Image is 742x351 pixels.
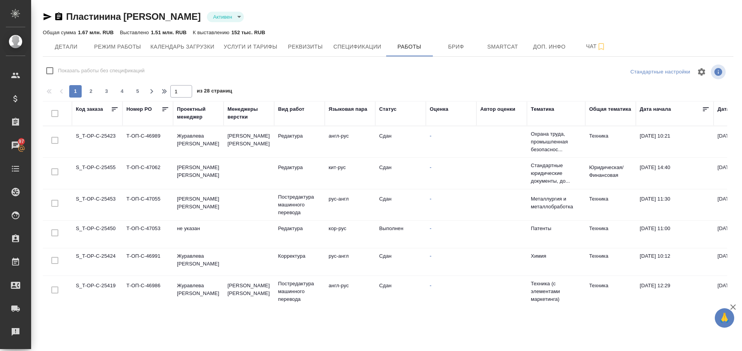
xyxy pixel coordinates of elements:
span: Бриф [437,42,475,52]
p: Редактура [278,225,321,232]
p: 1.67 млн. RUB [78,30,114,35]
span: Чат [577,42,615,51]
td: рус-англ [325,191,375,218]
td: Журавлева [PERSON_NAME] [173,128,224,155]
div: Оценка [430,105,448,113]
span: из 28 страниц [197,86,232,98]
td: [PERSON_NAME] [PERSON_NAME] [173,191,224,218]
td: [PERSON_NAME] [PERSON_NAME] [224,278,274,305]
div: split button [628,66,692,78]
p: Редактура [278,132,321,140]
a: - [430,196,431,202]
span: Услуги и тарифы [224,42,277,52]
p: Общая сумма [43,30,78,35]
span: 3 [100,87,113,95]
td: [PERSON_NAME] [PERSON_NAME] [224,128,274,155]
button: 4 [116,85,128,98]
td: S_T-OP-C-25453 [72,191,122,218]
a: - [430,133,431,139]
p: Стандартные юридические документы, до... [531,162,581,185]
div: Код заказа [76,105,103,113]
td: [DATE] 11:30 [636,191,714,218]
td: Выполнен [375,221,426,248]
td: Сдан [375,278,426,305]
a: - [430,283,431,288]
div: Активен [207,12,244,22]
td: Т-ОП-С-46991 [122,248,173,276]
p: Охрана труда, промышленная безопаснос... [531,130,581,154]
p: Металлургия и металлобработка [531,195,581,211]
td: Техника [585,221,636,248]
p: Химия [531,252,581,260]
span: Smartcat [484,42,521,52]
div: Номер PO [126,105,152,113]
a: - [430,225,431,231]
td: [DATE] 12:29 [636,278,714,305]
a: - [430,253,431,259]
a: 97 [2,136,29,155]
div: Вид работ [278,105,304,113]
div: Дата начала [640,105,671,113]
span: Доп. инфо [531,42,568,52]
span: 2 [85,87,97,95]
td: S_T-OP-C-25424 [72,248,122,276]
button: Скопировать ссылку [54,12,63,21]
span: 5 [131,87,144,95]
div: Языковая пара [329,105,367,113]
td: S_T-OP-C-25423 [72,128,122,155]
td: Техника [585,191,636,218]
button: Скопировать ссылку для ЯМессенджера [43,12,52,21]
p: Постредактура машинного перевода [278,193,321,217]
span: Настроить таблицу [692,63,711,81]
div: Автор оценки [480,105,515,113]
td: Т-ОП-С-47055 [122,191,173,218]
td: Т-ОП-С-47062 [122,160,173,187]
span: Спецификации [333,42,381,52]
div: Тематика [531,105,554,113]
td: рус-англ [325,248,375,276]
td: Сдан [375,128,426,155]
td: Т-ОП-С-46986 [122,278,173,305]
a: - [430,164,431,170]
td: Юридическая/Финансовая [585,160,636,187]
td: не указан [173,221,224,248]
span: 🙏 [718,310,731,326]
p: Постредактура машинного перевода [278,280,321,303]
td: Техника [585,248,636,276]
td: [DATE] 14:40 [636,160,714,187]
button: 2 [85,85,97,98]
td: Журавлева [PERSON_NAME] [173,248,224,276]
p: 152 тыс. RUB [231,30,265,35]
span: Показать работы без спецификаций [58,67,145,75]
td: Техника [585,128,636,155]
span: Реквизиты [287,42,324,52]
td: Журавлева [PERSON_NAME] [173,278,224,305]
span: 97 [14,138,29,145]
p: Корректура [278,252,321,260]
td: англ-рус [325,128,375,155]
td: кор-рус [325,221,375,248]
div: Статус [379,105,397,113]
p: Патенты [531,225,581,232]
td: Сдан [375,191,426,218]
span: Календарь загрузки [150,42,215,52]
span: Детали [47,42,85,52]
span: Работы [391,42,428,52]
td: [DATE] 10:12 [636,248,714,276]
p: Редактура [278,164,321,171]
button: 5 [131,85,144,98]
td: англ-рус [325,278,375,305]
p: К выставлению [193,30,231,35]
td: [PERSON_NAME] [PERSON_NAME] [173,160,224,187]
svg: Подписаться [597,42,606,51]
td: Т-ОП-С-47053 [122,221,173,248]
td: Т-ОП-С-46989 [122,128,173,155]
span: Посмотреть информацию [711,65,727,79]
span: 4 [116,87,128,95]
td: кит-рус [325,160,375,187]
button: Активен [211,14,234,20]
p: 1.51 млн. RUB [151,30,187,35]
td: S_T-OP-C-25419 [72,278,122,305]
td: [DATE] 10:21 [636,128,714,155]
td: Сдан [375,248,426,276]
